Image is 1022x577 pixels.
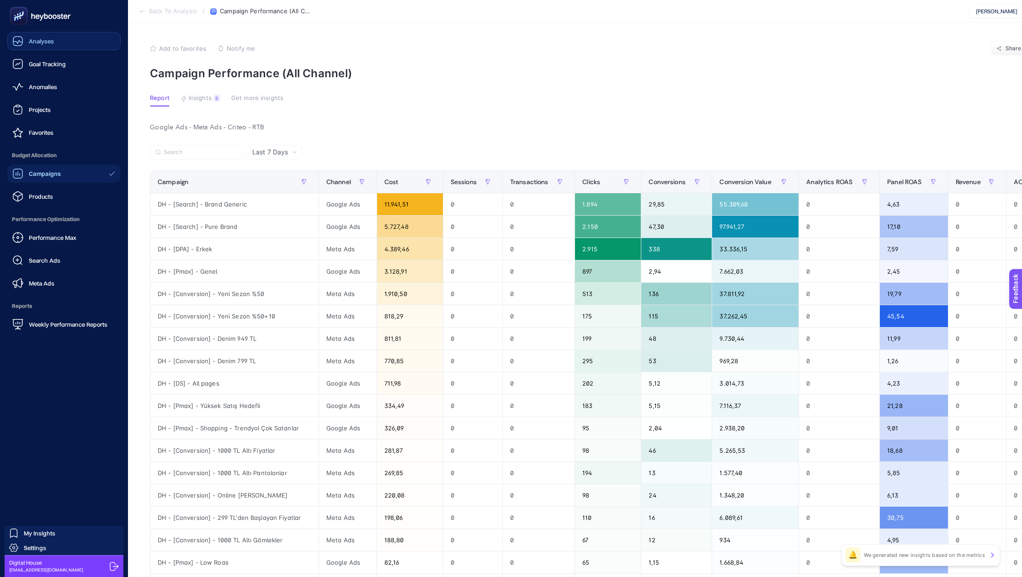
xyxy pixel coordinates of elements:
[1006,45,1022,52] span: Share
[799,350,879,372] div: 0
[641,395,712,417] div: 5,15
[948,484,1006,506] div: 0
[503,193,575,215] div: 0
[5,3,35,10] span: Feedback
[231,95,283,102] span: Get more insights
[712,238,798,260] div: 33.336,15
[384,178,399,185] span: Cost
[443,328,502,349] div: 0
[575,507,641,529] div: 110
[712,216,798,238] div: 97.941,27
[443,216,502,238] div: 0
[948,462,1006,484] div: 0
[443,439,502,461] div: 0
[641,193,712,215] div: 29,85
[880,260,948,282] div: 2,45
[712,283,798,305] div: 37.811,92
[29,37,54,45] span: Analyses
[9,559,83,566] span: Digital House
[503,372,575,394] div: 0
[880,372,948,394] div: 4,23
[150,350,319,372] div: DH - [Conversion] - Denim 799 TL
[377,260,443,282] div: 3.128,91
[948,395,1006,417] div: 0
[712,372,798,394] div: 3.014,73
[7,101,121,119] a: Projects
[377,216,443,238] div: 5.727,48
[712,328,798,349] div: 9.730,44
[887,178,921,185] span: Panel ROAS
[159,45,206,52] span: Add to favorites
[319,417,377,439] div: Google Ads
[575,238,641,260] div: 2.915
[799,507,879,529] div: 0
[319,529,377,551] div: Meta Ads
[712,350,798,372] div: 969,28
[319,305,377,327] div: Meta Ads
[443,529,502,551] div: 0
[799,305,879,327] div: 0
[443,551,502,573] div: 0
[641,350,712,372] div: 53
[948,238,1006,260] div: 0
[377,193,443,215] div: 11.941,51
[948,216,1006,238] div: 0
[319,283,377,305] div: Meta Ads
[948,260,1006,282] div: 0
[880,328,948,349] div: 11,99
[880,395,948,417] div: 21,28
[575,216,641,238] div: 2.150
[880,484,948,506] div: 6,13
[948,529,1006,551] div: 0
[799,417,879,439] div: 0
[5,540,123,555] a: Settings
[443,417,502,439] div: 0
[641,462,712,484] div: 13
[164,149,236,156] input: Search
[712,507,798,529] div: 6.089,61
[503,462,575,484] div: 0
[218,45,255,52] button: Notify me
[377,462,443,484] div: 269,85
[377,551,443,573] div: 82,16
[443,238,502,260] div: 0
[503,328,575,349] div: 0
[150,372,319,394] div: DH - [DS] - All pages
[443,507,502,529] div: 0
[319,372,377,394] div: Google Ads
[377,238,443,260] div: 4.389,46
[799,395,879,417] div: 0
[319,439,377,461] div: Meta Ads
[575,328,641,349] div: 199
[948,328,1006,349] div: 0
[503,529,575,551] div: 0
[443,484,502,506] div: 0
[649,178,686,185] span: Conversions
[150,216,319,238] div: DH - [Search] - Pure Brand
[503,238,575,260] div: 0
[799,328,879,349] div: 0
[150,551,319,573] div: DH - [Pmax] - Low Roas
[712,193,798,215] div: 55.309,68
[641,328,712,349] div: 48
[503,305,575,327] div: 0
[641,283,712,305] div: 136
[641,305,712,327] div: 115
[377,305,443,327] div: 818,29
[712,260,798,282] div: 7.662,03
[712,305,798,327] div: 37.262,45
[7,164,121,183] a: Campaigns
[712,529,798,551] div: 934
[503,484,575,506] div: 0
[503,417,575,439] div: 0
[880,439,948,461] div: 18,68
[443,350,502,372] div: 0
[319,551,377,573] div: Google Ads
[641,216,712,238] div: 47,30
[641,484,712,506] div: 24
[150,305,319,327] div: DH - [Conversion] - Yeni Sezon %50+10
[377,328,443,349] div: 811,81
[220,8,311,15] span: Campaign Performance (All Channel)
[7,32,121,50] a: Analyses
[227,45,255,52] span: Notify me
